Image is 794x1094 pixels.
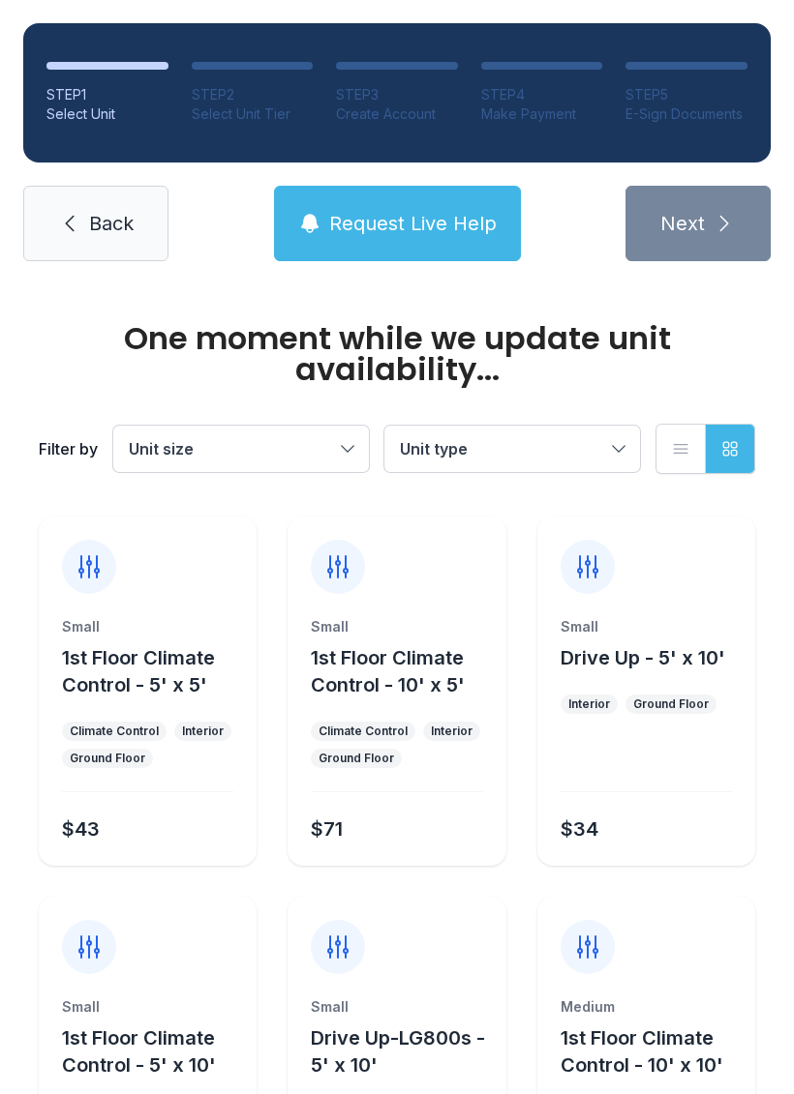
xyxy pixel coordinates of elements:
div: Small [62,617,233,636]
div: STEP 3 [336,85,458,104]
span: 1st Floor Climate Control - 5' x 5' [62,646,215,696]
div: One moment while we update unit availability... [39,323,755,385]
div: Medium [561,997,732,1017]
span: 1st Floor Climate Control - 10' x 5' [311,646,465,696]
span: Unit type [400,439,468,458]
div: Ground Floor [633,696,709,712]
span: Request Live Help [329,210,497,237]
button: Drive Up - 5' x 10' [561,644,725,671]
div: $43 [62,815,100,843]
button: 1st Floor Climate Control - 10' x 10' [561,1024,748,1079]
div: STEP 5 [626,85,748,104]
div: Select Unit [46,104,168,124]
span: Next [660,210,705,237]
div: Small [311,617,482,636]
div: STEP 2 [192,85,314,104]
button: Unit type [384,426,640,472]
button: 1st Floor Climate Control - 10' x 5' [311,644,498,698]
span: Unit size [129,439,194,458]
button: Unit size [113,426,369,472]
span: 1st Floor Climate Control - 5' x 10' [62,1026,216,1077]
div: Small [561,617,732,636]
div: STEP 4 [481,85,603,104]
div: Climate Control [319,724,408,739]
div: Climate Control [70,724,159,739]
div: Interior [431,724,473,739]
div: Interior [568,696,610,712]
div: STEP 1 [46,85,168,104]
div: Ground Floor [70,751,145,766]
div: Filter by [39,437,98,460]
div: $34 [561,815,598,843]
button: Drive Up-LG800s - 5' x 10' [311,1024,498,1079]
span: Back [89,210,134,237]
div: Ground Floor [319,751,394,766]
div: $71 [311,815,343,843]
div: Small [311,997,482,1017]
span: Drive Up-LG800s - 5' x 10' [311,1026,485,1077]
div: E-Sign Documents [626,104,748,124]
div: Select Unit Tier [192,104,314,124]
div: Create Account [336,104,458,124]
div: Small [62,997,233,1017]
button: 1st Floor Climate Control - 5' x 10' [62,1024,249,1079]
div: Make Payment [481,104,603,124]
button: 1st Floor Climate Control - 5' x 5' [62,644,249,698]
span: 1st Floor Climate Control - 10' x 10' [561,1026,723,1077]
div: Interior [182,724,224,739]
span: Drive Up - 5' x 10' [561,646,725,669]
